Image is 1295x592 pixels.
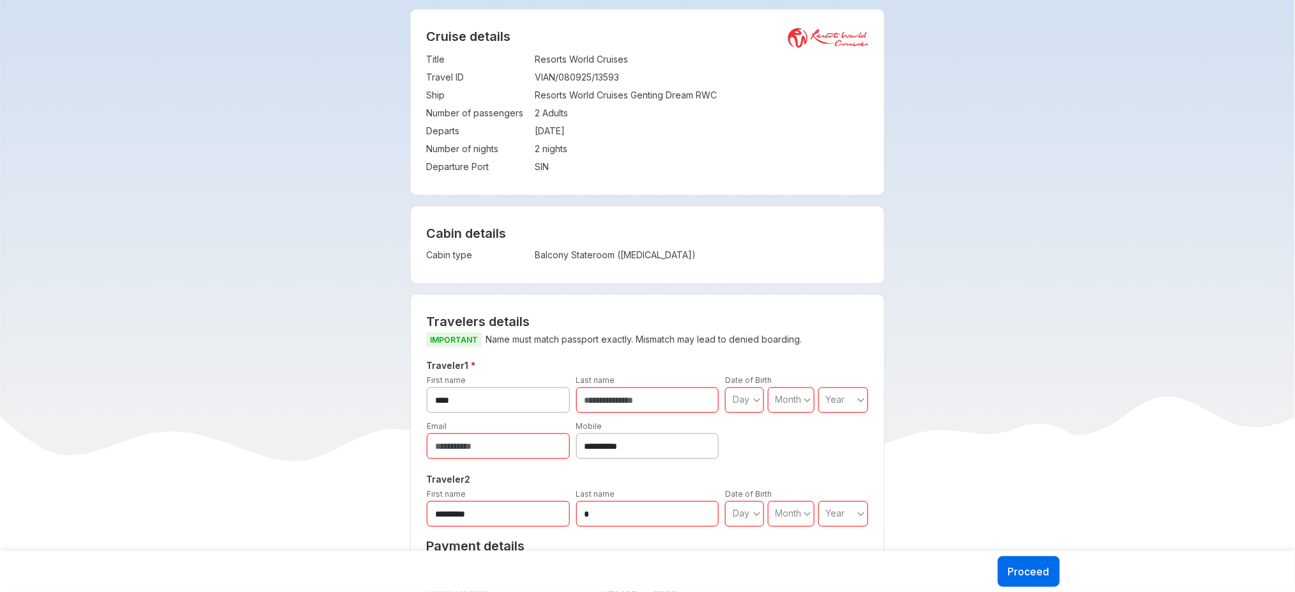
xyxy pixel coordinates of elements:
td: Resorts World Cruises Genting Dream RWC [535,86,869,104]
span: Day [733,394,749,405]
td: : [528,122,535,140]
svg: angle down [857,508,865,520]
h5: Traveler 2 [424,472,871,487]
label: First name [427,375,466,385]
button: Proceed [998,556,1060,587]
td: Number of passengers [426,104,528,122]
span: IMPORTANT [426,332,482,347]
td: Number of nights [426,140,528,158]
span: Month [776,508,802,518]
svg: angle down [857,394,865,407]
label: Email [427,421,447,431]
span: Year [826,508,845,518]
h2: Payment details [426,538,677,554]
p: Name must match passport exactly. Mismatch may lead to denied boarding. [426,332,869,348]
td: : [528,51,535,68]
td: SIN [535,158,869,176]
td: Title [426,51,528,68]
svg: angle down [753,394,761,407]
td: Travel ID [426,68,528,86]
td: Balcony Stateroom ([MEDICAL_DATA]) [535,246,770,264]
span: Day [733,508,749,518]
svg: angle down [804,508,811,520]
td: VIAN/080925/13593 [535,68,869,86]
svg: angle down [753,508,761,520]
span: Month [776,394,802,405]
h4: Cabin details [426,226,869,241]
td: : [528,86,535,104]
td: : [528,246,535,264]
td: : [528,140,535,158]
svg: angle down [804,394,811,407]
span: Year [826,394,845,405]
label: First name [427,489,466,499]
td: : [528,68,535,86]
td: Ship [426,86,528,104]
label: Mobile [576,421,602,431]
td: Cabin type [426,246,528,264]
h2: Cruise details [426,29,869,44]
label: Last name [576,489,615,499]
td: Resorts World Cruises [535,51,869,68]
h2: Travelers details [426,314,869,329]
td: Departs [426,122,528,140]
td: [DATE] [535,122,869,140]
label: Date of Birth [725,375,772,385]
td: 2 Adults [535,104,869,122]
label: Date of Birth [725,489,772,499]
label: Last name [576,375,615,385]
td: Departure Port [426,158,528,176]
td: : [528,104,535,122]
td: : [528,158,535,176]
td: 2 nights [535,140,869,158]
h5: Traveler 1 [424,358,871,373]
